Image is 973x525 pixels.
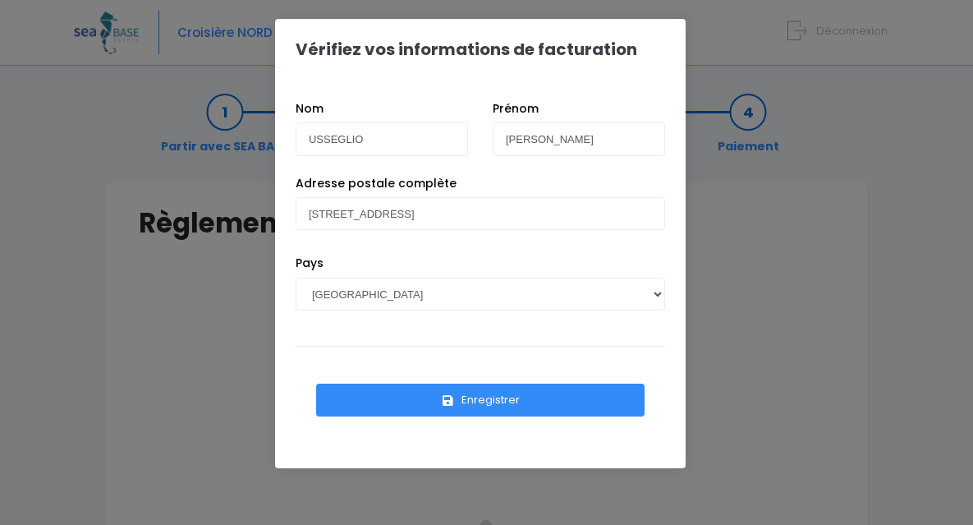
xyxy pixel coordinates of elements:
[296,39,637,59] h1: Vérifiez vos informations de facturation
[296,175,457,192] label: Adresse postale complète
[493,100,539,117] label: Prénom
[296,255,324,272] label: Pays
[316,384,645,417] button: Enregistrer
[296,100,324,117] label: Nom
